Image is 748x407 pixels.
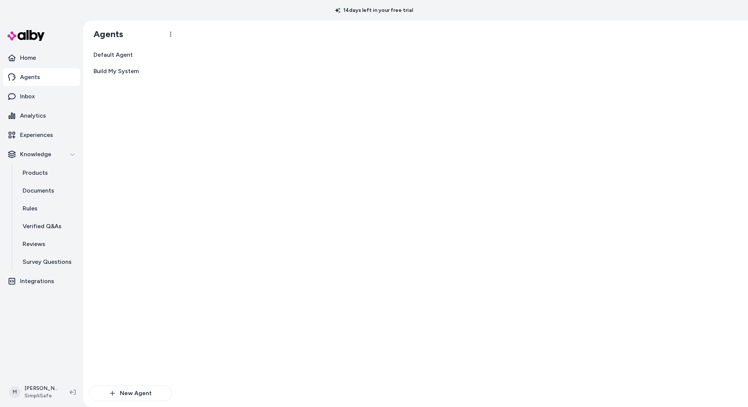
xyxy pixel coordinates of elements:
[3,88,80,105] a: Inbox
[20,73,40,82] p: Agents
[23,222,62,231] p: Verified Q&As
[89,47,172,62] a: Default Agent
[20,150,51,159] p: Knowledge
[3,68,80,86] a: Agents
[9,386,21,398] span: M
[20,131,53,140] p: Experiences
[23,257,72,266] p: Survey Questions
[23,204,37,213] p: Rules
[15,235,80,253] a: Reviews
[20,111,46,120] p: Analytics
[15,182,80,200] a: Documents
[23,168,48,177] p: Products
[23,240,45,249] p: Reviews
[93,67,139,76] span: Build My System
[3,145,80,163] button: Knowledge
[20,277,54,286] p: Integrations
[15,217,80,235] a: Verified Q&As
[15,253,80,271] a: Survey Questions
[331,7,417,14] p: 14 days left in your free trial
[7,30,45,41] img: alby Logo
[20,53,36,62] p: Home
[89,64,172,79] a: Build My System
[3,126,80,144] a: Experiences
[3,107,80,125] a: Analytics
[4,380,64,404] button: M[PERSON_NAME]SimpliSafe
[89,385,172,401] button: New Agent
[3,272,80,290] a: Integrations
[15,200,80,217] a: Rules
[93,50,133,59] span: Default Agent
[23,186,54,195] p: Documents
[15,164,80,182] a: Products
[3,49,80,67] a: Home
[24,385,58,392] p: [PERSON_NAME]
[88,29,123,40] h1: Agents
[24,392,58,400] span: SimpliSafe
[20,92,35,101] p: Inbox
